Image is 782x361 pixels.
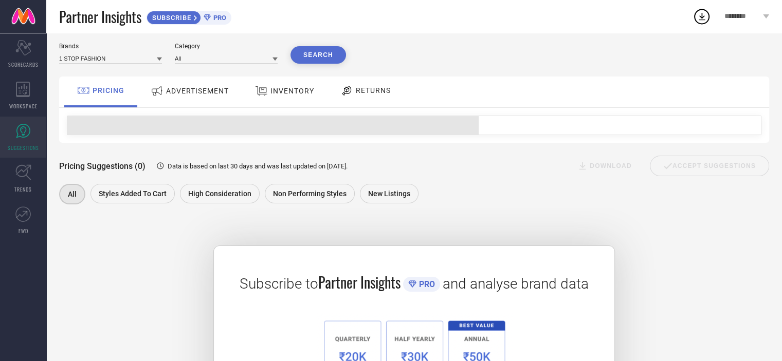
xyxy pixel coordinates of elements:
span: TRENDS [14,185,32,193]
div: Open download list [693,7,711,26]
span: ADVERTISEMENT [166,87,229,95]
span: New Listings [368,189,410,198]
div: Brands [59,43,162,50]
span: High Consideration [188,189,251,198]
a: SUBSCRIBEPRO [147,8,231,25]
span: Partner Insights [59,6,141,27]
span: All [68,190,77,198]
span: Data is based on last 30 days and was last updated on [DATE] . [168,162,348,170]
span: SUGGESTIONS [8,144,39,151]
button: Search [290,46,346,64]
span: Styles Added To Cart [99,189,167,198]
span: and analyse brand data [443,275,589,292]
div: Category [175,43,278,50]
span: Partner Insights [318,272,401,293]
span: Non Performing Styles [273,189,347,198]
span: WORKSPACE [9,102,38,110]
span: PRO [211,14,226,22]
span: PRO [416,279,435,289]
span: SCORECARDS [8,61,39,68]
div: Accept Suggestions [650,156,769,176]
span: PRICING [93,86,124,94]
span: SUBSCRIBE [147,14,194,22]
span: Subscribe to [240,275,318,292]
span: RETURNS [356,86,391,94]
span: FWD [19,227,28,235]
span: INVENTORY [270,87,314,95]
span: Pricing Suggestions (0) [59,161,146,171]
